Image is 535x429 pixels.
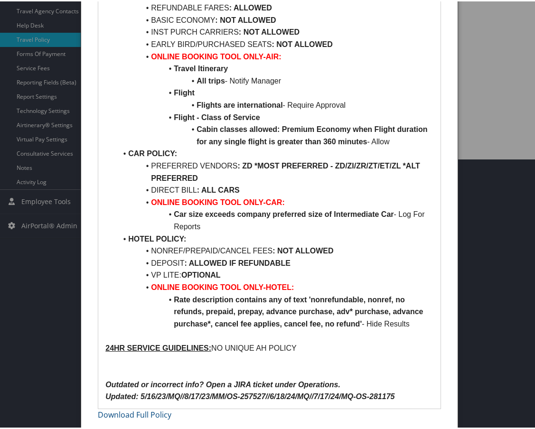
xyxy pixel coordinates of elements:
em: Outdated or incorrect info? Open a JIRA ticket under Operations. [105,379,340,387]
li: DEPOSIT [117,256,433,268]
a: Download Full Policy [98,408,171,419]
li: VP LITE: [117,268,433,280]
u: 24HR SERVICE GUIDELINES: [105,343,211,351]
strong: : NOT ALLOWED [272,245,333,253]
strong: OPTIONAL [181,270,221,278]
strong: : ALLOWED [229,2,272,10]
li: DIRECT BILL [117,183,433,195]
li: - Notify Manager [117,74,433,86]
strong: Travel Itinerary [174,63,228,71]
strong: Flight - Class of Service [174,112,260,120]
strong: Flights are international [197,100,282,108]
strong: : ALL CARS [197,185,240,193]
strong: All trips [197,75,225,84]
strong: ONLINE BOOKING TOOL ONLY-AIR: [151,51,281,59]
li: INST PURCH CARRIERS [117,25,433,37]
li: - Allow [117,122,433,146]
li: BASIC ECONOMY [117,13,433,25]
strong: HOTEL POLICY: [128,233,186,242]
strong: Rate description contains any of text 'nonrefundable, nonref, no refunds, prepaid, prepay, advanc... [174,294,425,326]
p: NO UNIQUE AH POLICY [105,341,433,353]
li: REFUNDABLE FARES [117,0,433,13]
li: - Require Approval [117,98,433,110]
strong: ONLINE BOOKING TOOL ONLY-HOTEL: [151,282,294,290]
li: - Hide Results [117,292,433,329]
li: NONREF/PREPAID/CANCEL FEES [117,243,433,256]
li: - Log For Reports [117,207,433,231]
li: EARLY BIRD/PURCHASED SEATS [117,37,433,49]
strong: : NOT ALLOWED [239,27,300,35]
strong: CAR POLICY: [128,148,177,156]
strong: Cabin classes allowed: Premium Economy when Flight duration for any single flight is greater than... [197,124,430,144]
strong: Car size exceeds company preferred size of Intermediate Car [174,209,394,217]
em: Updated: 5/16/23/MQ//8/17/23/MM/OS-257527//6/18/24/MQ//7/17/24/MQ-OS-281175 [105,391,394,399]
strong: Flight [174,87,195,95]
strong: ONLINE BOOKING TOOL ONLY-CAR: [151,197,285,205]
strong: : ALLOWED IF REFUNDABLE [184,258,290,266]
strong: : ZD *MOST PREFERRED - ZD/ZI/ZR/ZT/ET/ZL *ALT PREFERRED [151,160,422,181]
strong: : NOT ALLOWED [272,39,333,47]
li: PREFERRED VENDORS [117,159,433,183]
strong: : NOT ALLOWED [215,15,276,23]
